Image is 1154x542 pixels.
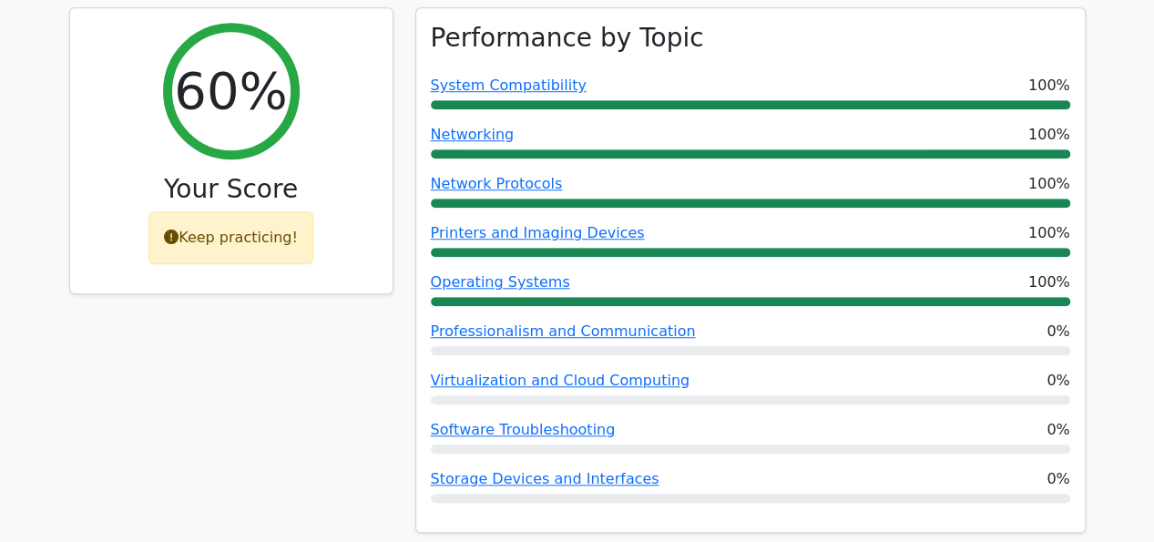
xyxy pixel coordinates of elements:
[1028,271,1070,293] span: 100%
[1028,173,1070,195] span: 100%
[1028,124,1070,146] span: 100%
[431,224,645,241] a: Printers and Imaging Devices
[1047,370,1069,392] span: 0%
[431,126,515,143] a: Networking
[431,470,659,487] a: Storage Devices and Interfaces
[431,372,690,389] a: Virtualization and Cloud Computing
[431,322,696,340] a: Professionalism and Communication
[431,273,570,291] a: Operating Systems
[431,421,616,438] a: Software Troubleshooting
[148,211,313,264] div: Keep practicing!
[1047,321,1069,343] span: 0%
[1047,468,1069,490] span: 0%
[1028,75,1070,97] span: 100%
[431,175,563,192] a: Network Protocols
[431,23,704,54] h3: Performance by Topic
[1028,222,1070,244] span: 100%
[85,174,378,205] h3: Your Score
[174,60,287,121] h2: 60%
[431,77,587,94] a: System Compatibility
[1047,419,1069,441] span: 0%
